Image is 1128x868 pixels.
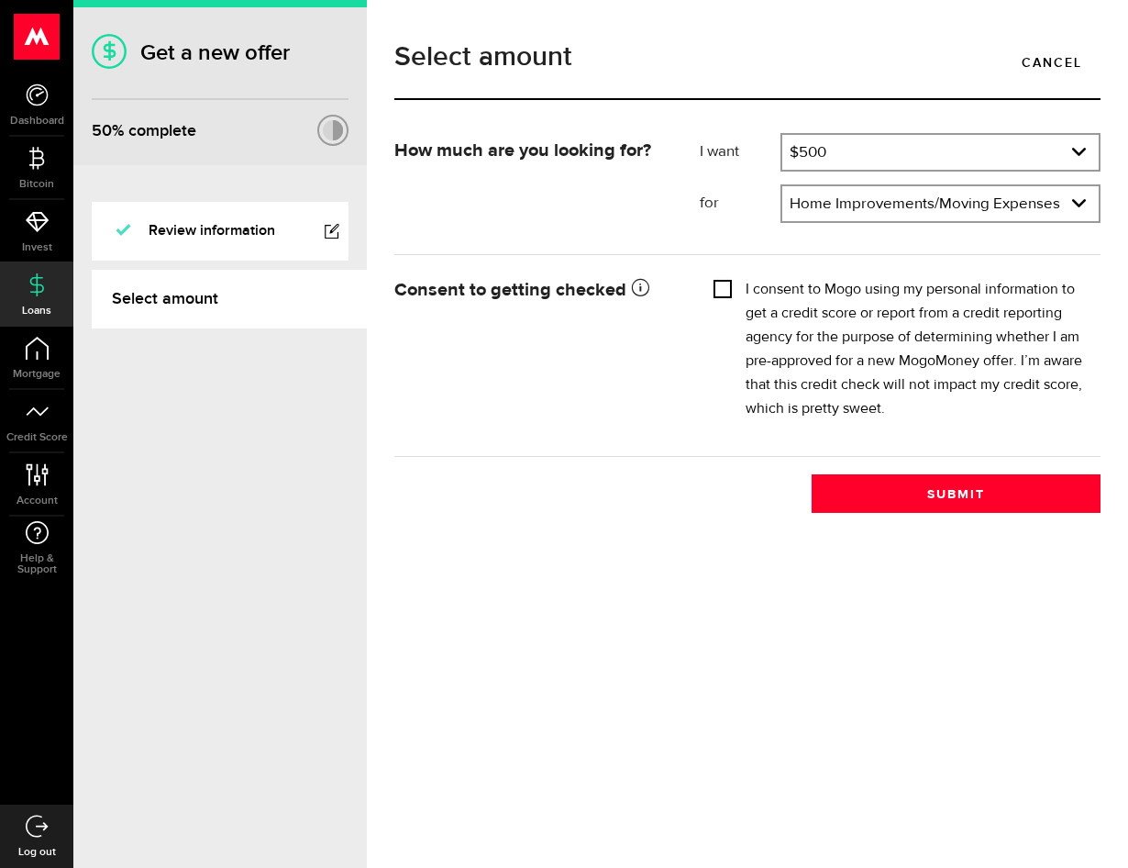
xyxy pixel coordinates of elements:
[92,270,367,328] a: Select amount
[394,43,1100,71] h1: Select amount
[15,7,70,62] button: Open LiveChat chat widget
[92,115,196,148] div: % complete
[782,186,1099,221] a: expand select
[1003,43,1100,82] a: Cancel
[782,135,1099,170] a: expand select
[394,281,649,299] strong: Consent to getting checked
[713,278,732,296] input: I consent to Mogo using my personal information to get a credit score or report from a credit rep...
[394,141,651,160] strong: How much are you looking for?
[700,141,780,163] label: I want
[92,39,348,66] h1: Get a new offer
[812,474,1100,513] button: Submit
[92,202,348,261] a: Review information
[700,193,780,215] label: for
[746,278,1087,421] label: I consent to Mogo using my personal information to get a credit score or report from a credit rep...
[92,121,112,140] span: 50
